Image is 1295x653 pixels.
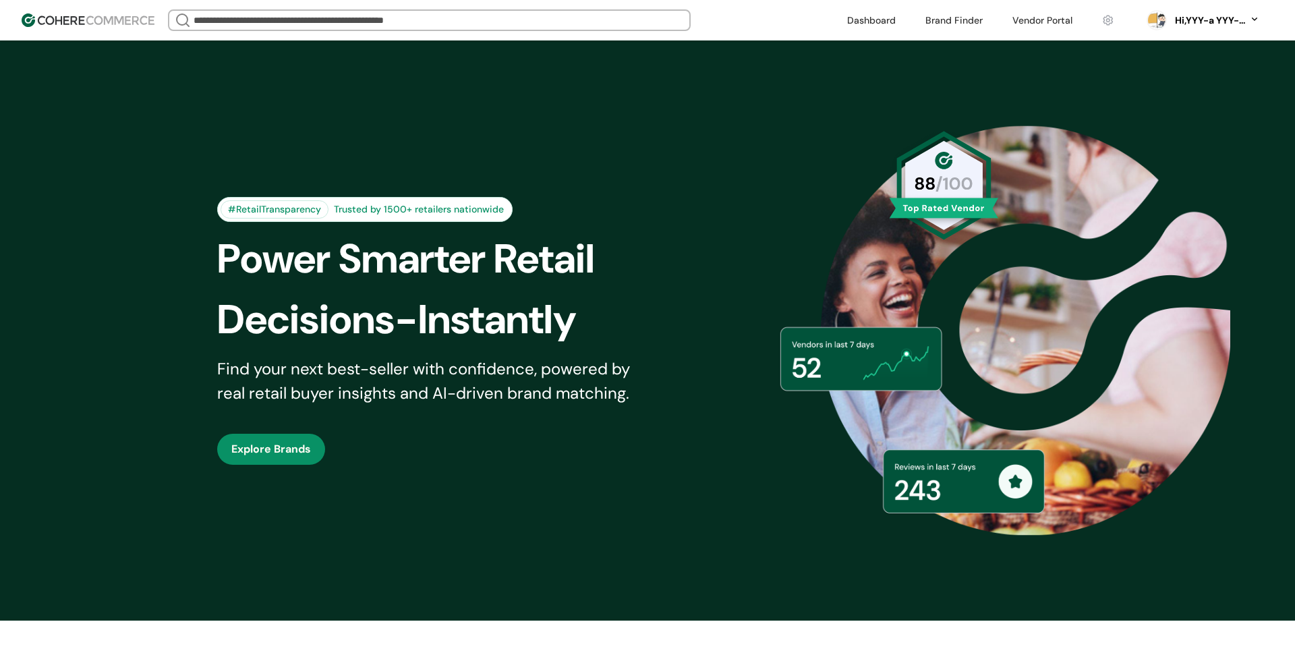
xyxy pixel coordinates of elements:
[1147,10,1167,30] svg: 0 percent
[217,289,670,350] div: Decisions-Instantly
[217,229,670,289] div: Power Smarter Retail
[217,357,647,405] div: Find your next best-seller with confidence, powered by real retail buyer insights and AI-driven b...
[1172,13,1246,28] div: Hi, YYY-a YYY-aa
[328,202,509,217] div: Trusted by 1500+ retailers nationwide
[1172,13,1260,28] button: Hi,YYY-a YYY-aa
[22,13,154,27] img: Cohere Logo
[217,434,325,465] button: Explore Brands
[221,200,328,219] div: #RetailTransparency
